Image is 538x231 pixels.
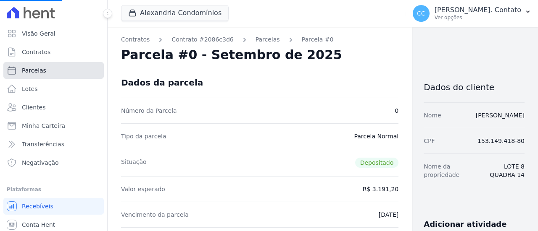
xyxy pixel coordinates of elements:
dd: 0 [395,106,398,115]
span: CC [417,10,425,16]
a: Contrato #2086c3d6 [171,35,233,44]
dt: Valor esperado [121,185,165,193]
span: Contratos [22,48,50,56]
dd: 153.149.418-80 [477,137,525,145]
span: Conta Hent [22,221,55,229]
a: Parcelas [256,35,280,44]
span: Parcelas [22,66,46,75]
span: Transferências [22,140,64,148]
div: Plataformas [7,184,100,195]
span: Recebíveis [22,202,53,210]
a: Clientes [3,99,104,116]
a: Negativação [3,154,104,171]
a: Lotes [3,80,104,97]
dd: R$ 3.191,20 [363,185,398,193]
dt: Nome da propriedade [424,162,473,179]
nav: Breadcrumb [121,35,398,44]
h2: Parcela #0 - Setembro de 2025 [121,47,342,62]
h3: Dados do cliente [424,82,525,92]
a: Visão Geral [3,25,104,42]
span: Visão Geral [22,29,55,38]
dt: Número da Parcela [121,106,177,115]
a: Transferências [3,136,104,153]
dt: Vencimento da parcela [121,210,189,219]
h3: Adicionar atividade [424,219,506,229]
dd: [DATE] [379,210,398,219]
button: Alexandria Condomínios [121,5,229,21]
span: Lotes [22,85,38,93]
dt: Nome [424,111,441,119]
dt: Tipo da parcela [121,132,166,140]
dt: CPF [424,137,435,145]
div: Dados da parcela [121,78,203,88]
a: Recebíveis [3,198,104,215]
span: Minha Carteira [22,122,65,130]
a: Parcela #0 [302,35,334,44]
span: Negativação [22,158,59,167]
a: Minha Carteira [3,117,104,134]
p: Ver opções [435,14,521,21]
a: [PERSON_NAME] [476,112,525,119]
dt: Situação [121,158,147,168]
span: Depositado [355,158,399,168]
dd: Parcela Normal [354,132,398,140]
span: Clientes [22,103,45,112]
dd: LOTE 8 QUADRA 14 [480,162,525,179]
button: CC [PERSON_NAME]. Contato Ver opções [406,2,538,25]
a: Contratos [3,44,104,60]
p: [PERSON_NAME]. Contato [435,6,521,14]
a: Parcelas [3,62,104,79]
a: Contratos [121,35,150,44]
